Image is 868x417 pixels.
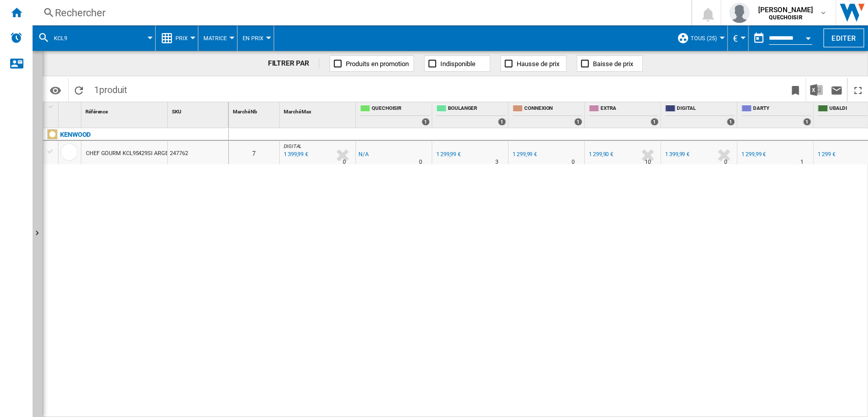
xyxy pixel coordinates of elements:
button: En Prix [243,25,268,51]
span: Produits en promotion [345,60,408,68]
span: KCL9 [54,35,67,42]
div: BOULANGER 1 offers sold by BOULANGER [434,102,508,128]
div: Délai de livraison : 0 jour [724,157,727,167]
span: BOULANGER [448,105,506,113]
button: € [733,25,743,51]
button: Envoyer ce rapport par email [826,78,847,102]
div: Référence Sort None [83,102,167,118]
button: TOUS (25) [691,25,722,51]
button: Matrice [203,25,232,51]
span: SKU [172,109,182,114]
span: Marché Nb [233,109,257,114]
div: 1 offers sold by DARTY [803,118,811,126]
div: KCL9 [38,25,150,51]
div: Sort None [170,102,228,118]
button: Produits en promotion [330,55,414,72]
div: 1 399,99 € [665,151,690,158]
button: Plein écran [848,78,868,102]
div: TOUS (25) [677,25,722,51]
div: Délai de livraison : 1 jour [800,157,803,167]
button: Télécharger au format Excel [806,78,826,102]
button: KCL9 [54,25,77,51]
img: alerts-logo.svg [10,32,22,44]
button: Options [45,81,66,99]
div: Délai de livraison : 3 jours [495,157,498,167]
div: 1 299,99 € [511,150,537,160]
div: Sort None [231,102,279,118]
span: DARTY [753,105,811,113]
div: 1 offers sold by QUECHOISIR [422,118,430,126]
div: N/A [358,150,369,160]
md-menu: Currency [728,25,749,51]
div: CONNEXION 1 offers sold by CONNEXION [511,102,584,128]
span: EXTRA [601,105,659,113]
span: DIGITAL [284,143,302,149]
b: QUECHOISIR [769,14,802,21]
button: Indisponible [424,55,490,72]
button: Afficher [33,51,43,417]
span: Marché Max [284,109,311,114]
button: Recharger [69,78,89,102]
div: 1 299,99 € [513,151,537,158]
span: [PERSON_NAME] [758,5,813,15]
div: DIGITAL 1 offers sold by DIGITAL [663,102,737,128]
span: Hausse de prix [516,60,559,68]
div: 1 299,90 € [587,150,613,160]
div: Délai de livraison : 0 jour [419,157,422,167]
button: Créer un favoris [785,78,805,102]
span: Prix [175,35,188,42]
span: DIGITAL [677,105,735,113]
div: 1 offers sold by BOULANGER [498,118,506,126]
div: 1 299,99 € [740,150,766,160]
div: 1 299,99 € [741,151,766,158]
div: 1 299 € [818,151,835,158]
div: 1 299,99 € [436,151,461,158]
div: 1 299,99 € [435,150,461,160]
div: 1 399,99 € [664,150,690,160]
span: CONNEXION [524,105,582,113]
button: md-calendar [749,28,769,48]
div: 1 299 € [816,150,835,160]
span: € [733,33,738,44]
div: 1 offers sold by DIGITAL [727,118,735,126]
span: Matrice [203,35,227,42]
div: 1 offers sold by EXTRA [650,118,659,126]
div: Délai de livraison : 0 jour [343,157,346,167]
button: Open calendar [799,27,817,46]
span: Baisse de prix [592,60,633,68]
div: Sort None [61,102,81,118]
div: Délai de livraison : 10 jours [645,157,651,167]
span: Indisponible [440,60,475,68]
div: QUECHOISIR 1 offers sold by QUECHOISIR [358,102,432,128]
img: excel-24x24.png [810,84,822,96]
div: Cliquez pour filtrer sur cette marque [60,129,91,141]
div: EXTRA 1 offers sold by EXTRA [587,102,661,128]
img: profile.jpg [729,3,750,23]
div: Mise à jour : mercredi 17 septembre 2025 06:04 [282,150,308,160]
div: Prix [161,25,193,51]
div: Sort None [83,102,167,118]
div: 247762 [168,141,228,164]
div: 1 offers sold by CONNEXION [574,118,582,126]
div: Délai de livraison : 0 jour [572,157,575,167]
span: Référence [85,109,108,114]
div: SKU Sort None [170,102,228,118]
button: Editer [823,28,864,47]
div: Marché Nb Sort None [231,102,279,118]
div: Sort None [282,102,355,118]
span: En Prix [243,35,263,42]
span: produit [99,84,127,95]
span: QUECHOISIR [372,105,430,113]
div: DARTY 1 offers sold by DARTY [739,102,813,128]
div: Marché Max Sort None [282,102,355,118]
div: 7 [229,141,279,164]
button: Baisse de prix [577,55,643,72]
button: Prix [175,25,193,51]
div: FILTRER PAR [268,58,320,69]
span: TOUS (25) [691,35,717,42]
button: Hausse de prix [500,55,566,72]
